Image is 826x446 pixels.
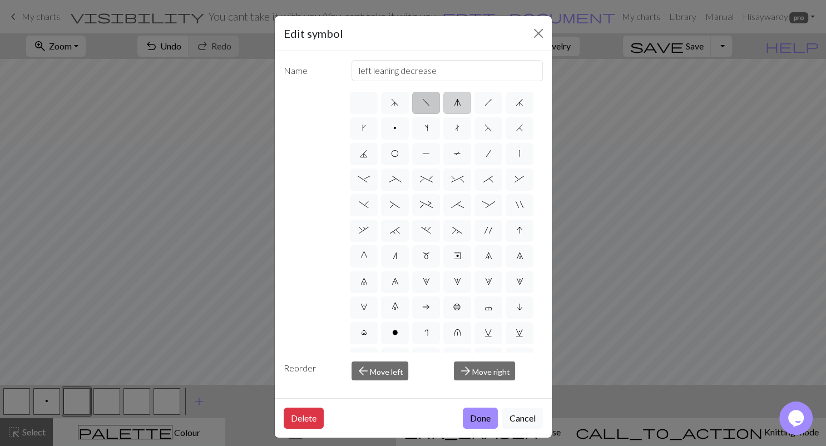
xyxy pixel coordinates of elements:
span: f [422,98,430,107]
span: w [516,328,523,337]
span: e [454,251,461,260]
span: G [360,251,368,260]
span: k [362,123,366,132]
span: - [358,175,370,184]
span: 3 [485,277,492,286]
span: 0 [392,303,399,311]
span: ' [484,226,492,235]
h5: Edit symbol [284,25,343,42]
span: 5 [423,277,430,286]
span: . [421,226,431,235]
label: Name [277,60,345,81]
span: t [455,123,459,132]
span: : [482,200,495,209]
span: ^ [451,175,464,184]
iframe: chat widget [779,402,815,435]
div: Reorder [277,361,345,380]
button: Cancel [502,408,543,429]
span: j [516,98,523,107]
span: a [422,303,430,311]
button: Done [463,408,498,429]
span: 4 [454,277,461,286]
span: F [484,123,492,132]
span: v [484,328,492,337]
button: Delete [284,408,324,429]
span: | [519,149,520,158]
span: s [424,123,428,132]
span: _ [389,175,402,184]
span: b [453,303,461,311]
span: 9 [485,251,492,260]
span: + [420,200,433,209]
span: ` [390,226,400,235]
span: & [515,175,525,184]
span: ( [390,200,400,209]
span: O [391,149,399,158]
span: r [424,328,428,337]
span: o [392,328,398,337]
span: d [391,98,399,107]
span: J [360,149,368,158]
span: 8 [516,251,523,260]
span: l [361,328,367,337]
button: Close [530,24,547,42]
span: 7 [360,277,368,286]
span: I [517,226,522,235]
button: Move left [352,361,408,380]
span: T [453,149,461,158]
button: Move right [454,361,515,380]
span: g [454,98,461,107]
span: ) [359,200,369,209]
span: arrow_back [357,363,370,379]
span: m [423,251,430,260]
span: 6 [392,277,399,286]
span: " [516,200,523,209]
span: % [420,175,433,184]
span: n [393,251,397,260]
span: H [516,123,523,132]
span: / [486,149,491,158]
span: P [422,149,430,158]
span: arrow_forward [459,363,472,379]
span: u [454,328,461,337]
span: 1 [360,303,368,311]
span: 2 [516,277,523,286]
span: i [517,303,522,311]
span: ~ [452,226,462,235]
span: , [359,226,369,235]
span: h [484,98,492,107]
span: c [484,303,492,311]
span: ; [451,200,464,209]
span: p [393,123,397,132]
